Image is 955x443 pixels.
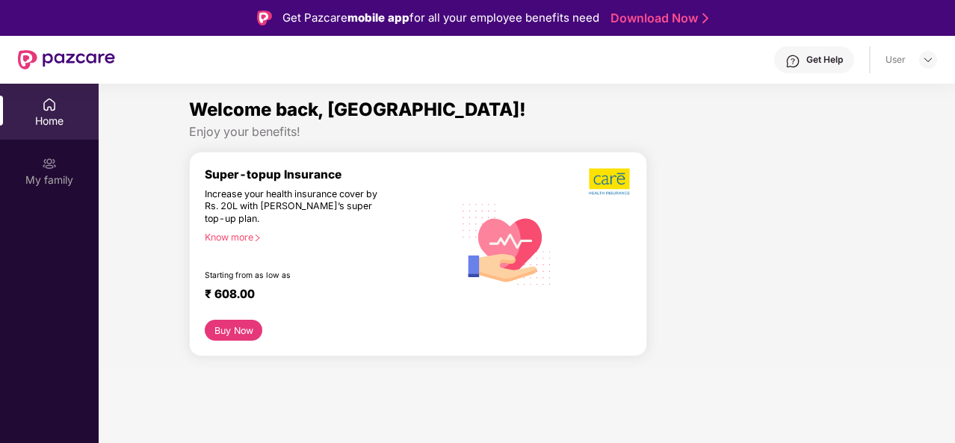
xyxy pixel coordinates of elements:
span: Welcome back, [GEOGRAPHIC_DATA]! [189,99,526,120]
div: Increase your health insurance cover by Rs. 20L with [PERSON_NAME]’s super top-up plan. [205,188,389,226]
div: Know more [205,232,445,242]
button: Buy Now [205,320,262,341]
img: svg+xml;base64,PHN2ZyBpZD0iRHJvcGRvd24tMzJ4MzIiIHhtbG5zPSJodHRwOi8vd3d3LnczLm9yZy8yMDAwL3N2ZyIgd2... [922,54,934,66]
div: Enjoy your benefits! [189,124,865,140]
div: Get Pazcare for all your employee benefits need [282,9,599,27]
div: ₹ 608.00 [205,287,439,305]
img: svg+xml;base64,PHN2ZyBpZD0iSGVscC0zMngzMiIgeG1sbnM9Imh0dHA6Ly93d3cudzMub3JnLzIwMDAvc3ZnIiB3aWR0aD... [785,54,800,69]
a: Download Now [611,10,704,26]
img: b5dec4f62d2307b9de63beb79f102df3.png [589,167,631,196]
img: svg+xml;base64,PHN2ZyB3aWR0aD0iMjAiIGhlaWdodD0iMjAiIHZpZXdCb3g9IjAgMCAyMCAyMCIgZmlsbD0ibm9uZSIgeG... [42,156,57,171]
div: Starting from as low as [205,270,390,281]
img: svg+xml;base64,PHN2ZyB4bWxucz0iaHR0cDovL3d3dy53My5vcmcvMjAwMC9zdmciIHhtbG5zOnhsaW5rPSJodHRwOi8vd3... [454,189,560,297]
strong: mobile app [347,10,409,25]
img: Logo [257,10,272,25]
span: right [253,234,262,242]
img: Stroke [702,10,708,26]
div: Get Help [806,54,843,66]
img: New Pazcare Logo [18,50,115,69]
img: svg+xml;base64,PHN2ZyBpZD0iSG9tZSIgeG1sbnM9Imh0dHA6Ly93d3cudzMub3JnLzIwMDAvc3ZnIiB3aWR0aD0iMjAiIG... [42,97,57,112]
div: User [886,54,906,66]
div: Super-topup Insurance [205,167,454,182]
